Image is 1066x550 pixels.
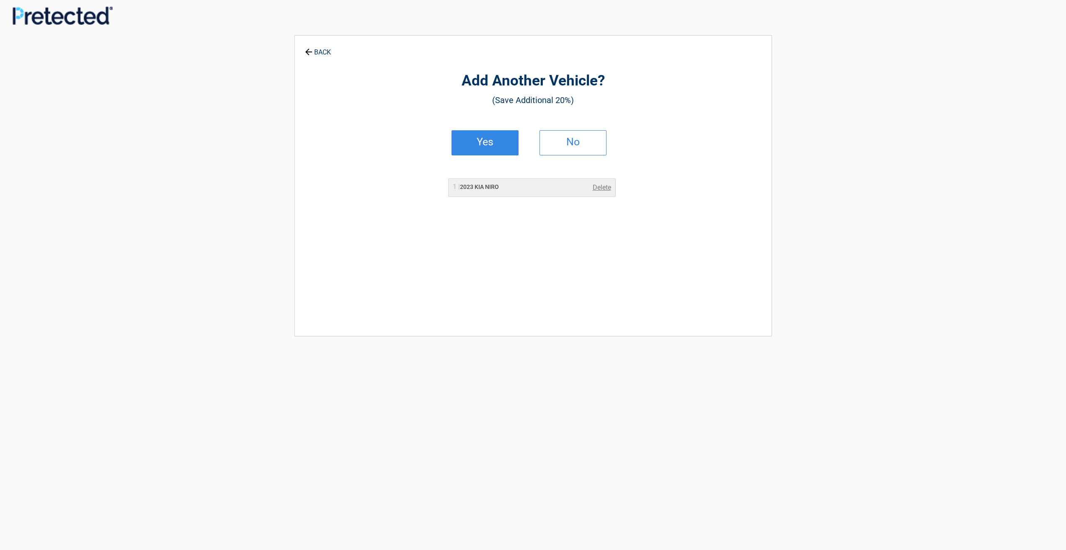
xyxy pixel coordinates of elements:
[341,93,725,107] h3: (Save Additional 20%)
[453,183,460,191] span: 1 |
[593,183,611,193] a: Delete
[453,183,499,191] h2: 2023 KIA NIRO
[13,6,113,24] img: Main Logo
[303,41,333,56] a: BACK
[460,139,510,145] h2: Yes
[341,71,725,91] h2: Add Another Vehicle?
[548,139,598,145] h2: No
